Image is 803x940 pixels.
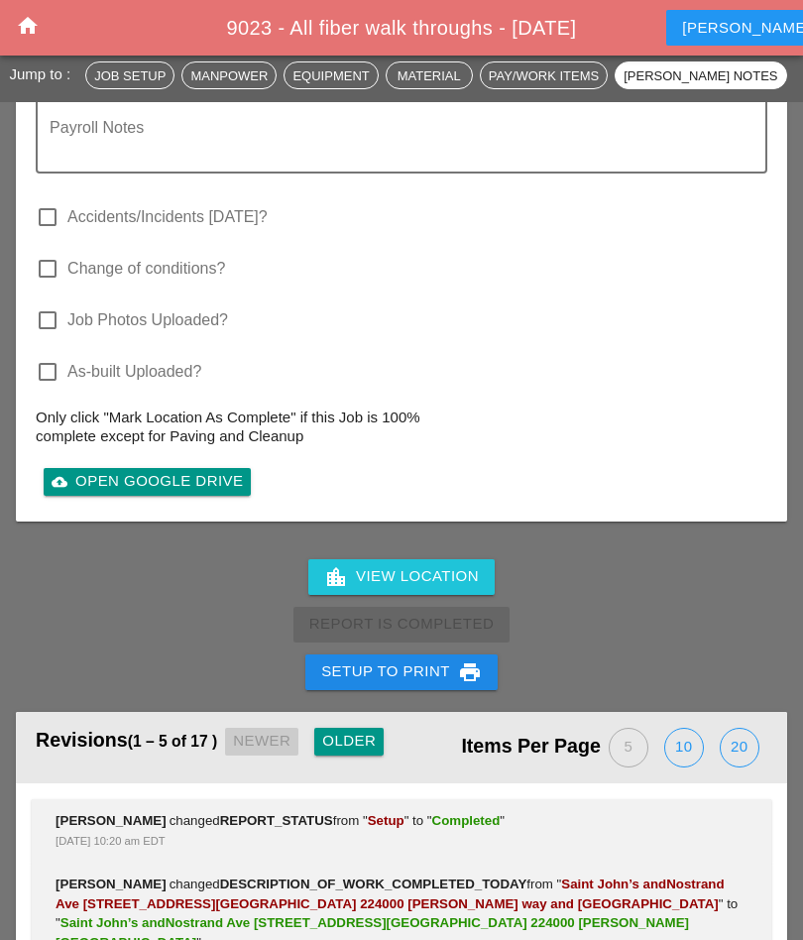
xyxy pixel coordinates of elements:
[220,877,527,891] span: DESCRIPTION_OF_WORK_COMPLETED_TODAY
[720,728,759,767] button: 20
[52,470,243,493] div: Open Google Drive
[190,65,268,85] div: Manpower
[401,722,767,773] div: Items Per Page
[226,17,576,39] span: 9023 - All fiber walk throughs - [DATE]
[386,61,473,89] button: Material
[67,310,228,330] label: Job Photos Uploaded?
[36,408,432,446] p: Only click "Mark Location As Complete" if this Job is 100% complete except for Paving and Cleanup
[284,61,378,89] button: Equipment
[67,362,201,382] label: As-built Uploaded?
[664,728,704,767] button: 10
[16,14,40,38] i: home
[665,729,703,766] div: 10
[56,811,747,851] div: changed from " " to " "
[489,65,599,85] div: Pay/Work Items
[432,813,501,828] span: Completed
[322,730,376,753] div: Older
[67,207,268,227] label: Accidents/Incidents [DATE]?
[458,660,482,684] i: print
[36,722,401,773] div: Revisions
[305,654,498,690] button: Setup to Print
[56,835,165,847] span: [DATE] 10:20 am EDT
[721,729,758,766] div: 20
[292,65,369,85] div: Equipment
[50,124,738,172] textarea: Payroll Notes
[128,733,218,750] span: (1 – 5 of 17 )
[220,813,333,828] span: REPORT_STATUS
[615,61,786,89] button: [PERSON_NAME] Notes
[44,468,251,496] a: Open Google Drive
[480,61,608,89] button: Pay/Work Items
[85,61,174,89] button: Job Setup
[9,64,78,81] span: Jump to :
[368,813,404,828] span: Setup
[52,474,67,490] i: cloud_upload
[324,565,479,589] div: View Location
[181,61,277,89] button: Manpower
[624,65,777,85] div: [PERSON_NAME] Notes
[324,565,348,589] i: location_city
[56,813,167,828] span: [PERSON_NAME]
[56,877,724,911] span: Saint John’s andNostrand Ave [STREET_ADDRESS][GEOGRAPHIC_DATA] 224000 [PERSON_NAME] way and [GEOG...
[94,65,166,85] div: Job Setup
[314,728,384,756] button: Older
[67,259,225,279] label: Change of conditions?
[56,877,167,891] span: [PERSON_NAME]
[395,65,464,85] div: Material
[321,660,482,684] div: Setup to Print
[308,559,495,595] a: View Location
